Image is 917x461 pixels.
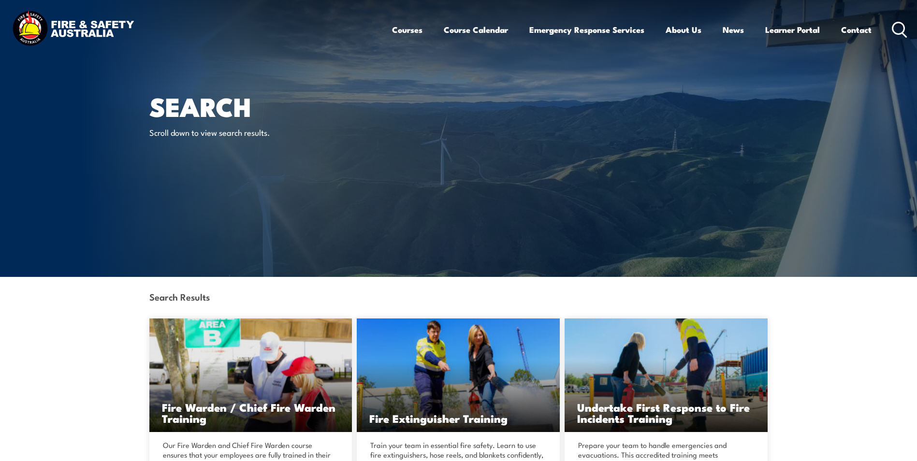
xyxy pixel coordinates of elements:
[565,318,768,432] img: Undertake First Response to Fire Incidents
[357,318,560,432] img: Fire Extinguisher Training
[149,318,352,432] a: Fire Warden / Chief Fire Warden Training
[149,318,352,432] img: Fire Warden and Chief Fire Warden Training
[392,17,422,43] a: Courses
[529,17,644,43] a: Emergency Response Services
[149,127,326,138] p: Scroll down to view search results.
[765,17,820,43] a: Learner Portal
[577,402,755,424] h3: Undertake First Response to Fire Incidents Training
[565,318,768,432] a: Undertake First Response to Fire Incidents Training
[666,17,701,43] a: About Us
[723,17,744,43] a: News
[841,17,872,43] a: Contact
[444,17,508,43] a: Course Calendar
[149,95,388,117] h1: Search
[162,402,340,424] h3: Fire Warden / Chief Fire Warden Training
[149,290,210,303] strong: Search Results
[369,413,547,424] h3: Fire Extinguisher Training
